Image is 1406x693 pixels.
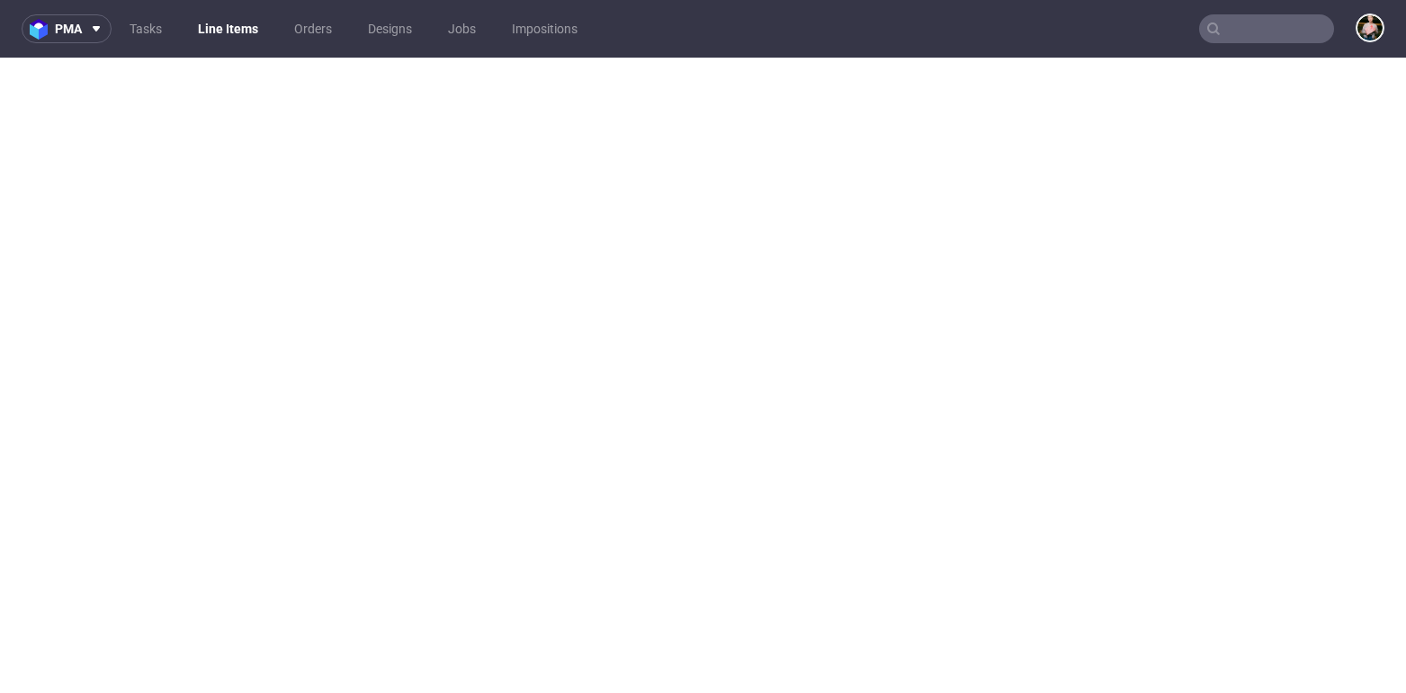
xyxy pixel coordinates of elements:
span: pma [55,22,82,35]
img: Marta Tomaszewska [1357,15,1383,40]
button: pma [22,14,112,43]
a: Line Items [187,14,269,43]
a: Orders [283,14,343,43]
img: logo [30,19,55,40]
a: Tasks [119,14,173,43]
a: Designs [357,14,423,43]
a: Impositions [501,14,588,43]
a: Jobs [437,14,487,43]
